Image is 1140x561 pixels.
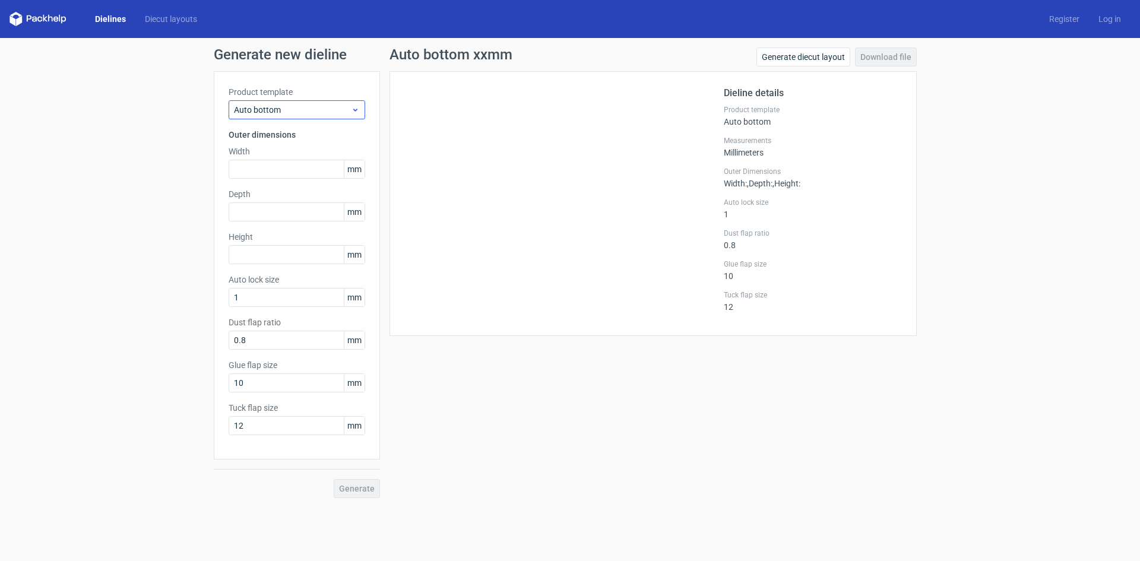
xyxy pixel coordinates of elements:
span: mm [344,246,365,264]
span: , Height : [772,179,800,188]
label: Measurements [724,136,902,145]
span: mm [344,203,365,221]
label: Dust flap ratio [229,316,365,328]
span: mm [344,417,365,435]
h2: Dieline details [724,86,902,100]
div: Auto bottom [724,105,902,126]
label: Tuck flap size [724,290,902,300]
h3: Outer dimensions [229,129,365,141]
label: Width [229,145,365,157]
span: , Depth : [747,179,772,188]
label: Height [229,231,365,243]
div: 0.8 [724,229,902,250]
label: Product template [229,86,365,98]
h1: Generate new dieline [214,47,926,62]
h1: Auto bottom xxmm [389,47,512,62]
span: Width : [724,179,747,188]
label: Auto lock size [229,274,365,286]
div: 1 [724,198,902,219]
div: 10 [724,259,902,281]
span: mm [344,289,365,306]
span: Auto bottom [234,104,351,116]
a: Dielines [85,13,135,25]
div: 12 [724,290,902,312]
span: mm [344,331,365,349]
a: Generate diecut layout [756,47,850,66]
label: Product template [724,105,902,115]
div: Millimeters [724,136,902,157]
label: Dust flap ratio [724,229,902,238]
span: mm [344,374,365,392]
label: Auto lock size [724,198,902,207]
a: Log in [1089,13,1130,25]
label: Tuck flap size [229,402,365,414]
label: Glue flap size [724,259,902,269]
label: Depth [229,188,365,200]
a: Diecut layouts [135,13,207,25]
label: Glue flap size [229,359,365,371]
span: mm [344,160,365,178]
a: Register [1040,13,1089,25]
label: Outer Dimensions [724,167,902,176]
